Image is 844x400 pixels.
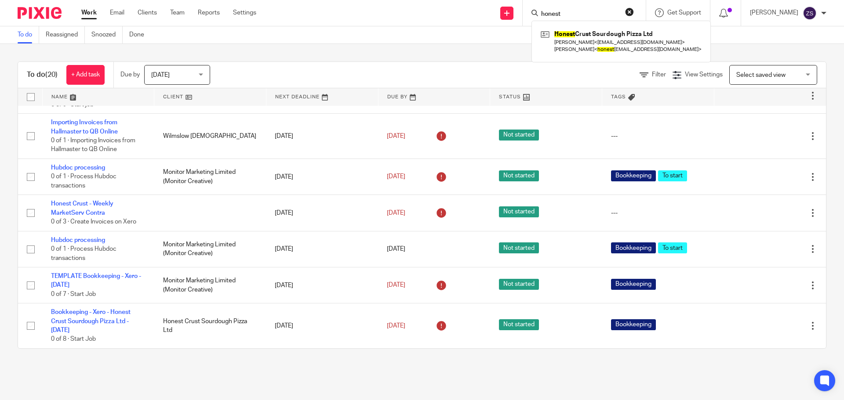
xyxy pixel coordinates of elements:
p: [PERSON_NAME] [750,8,798,17]
span: 0 of 1 · Process Hubdoc transactions [51,174,116,189]
span: [DATE] [387,210,405,216]
a: Team [170,8,185,17]
span: Filter [652,72,666,78]
a: Honest Crust - Weekly MarketServ Contra [51,201,113,216]
td: [DATE] [266,114,378,159]
span: To start [658,170,687,181]
span: Not started [499,242,539,253]
a: TEMPLATE Bookkeeping - Xero - [DATE] [51,273,141,288]
img: Pixie [18,7,62,19]
span: Select saved view [736,72,786,78]
span: 0 of 1 · Importing Invoices from Hallmaster to QB Online [51,137,135,153]
span: [DATE] [387,282,405,288]
span: [DATE] [387,174,405,180]
span: To start [658,242,687,253]
span: (20) [45,71,58,78]
td: [DATE] [266,303,378,348]
div: --- [611,209,706,217]
td: Monitor Marketing Limited (Monitor Creative) [154,267,266,303]
a: Hubdoc processing [51,165,105,171]
span: Bookkeeping [611,319,656,330]
h1: To do [27,70,58,79]
td: Monitor Marketing Limited (Monitor Creative) [154,231,266,267]
span: 0 of 3 · Create Invoices on Xero [51,219,136,225]
a: Settings [233,8,256,17]
a: Hubdoc processing [51,237,105,243]
img: svg%3E [803,6,817,20]
span: Get Support [667,10,701,16]
span: 0 of 8 · Start Job [51,336,96,342]
a: To do [18,26,39,43]
a: Work [81,8,97,17]
button: Clear [625,7,634,16]
td: [DATE] [266,195,378,231]
a: Snoozed [91,26,123,43]
a: Importing Invoices from Hallmaster to QB Online [51,119,118,134]
a: Clients [138,8,157,17]
span: [DATE] [387,246,405,252]
span: Bookkeeping [611,279,656,290]
a: Reassigned [46,26,85,43]
span: 0 of 7 · Start Job [51,291,96,297]
a: Email [110,8,124,17]
td: [DATE] [266,159,378,195]
a: Reports [198,8,220,17]
span: 0 of 9 · Start job [51,101,94,108]
span: Bookkeeping [611,242,656,253]
td: Honest Crust Sourdough Pizza Ltd [154,303,266,348]
span: View Settings [685,72,723,78]
td: [DATE] [266,267,378,303]
a: Done [129,26,151,43]
a: + Add task [66,65,105,85]
span: Tags [611,94,626,99]
span: Not started [499,206,539,217]
span: Bookkeeping [611,170,656,181]
span: Not started [499,170,539,181]
td: Wilmslow [DEMOGRAPHIC_DATA] [154,114,266,159]
span: [DATE] [387,133,405,139]
td: [DATE] [266,231,378,267]
span: Not started [499,319,539,330]
span: 0 of 1 · Process Hubdoc transactions [51,246,116,261]
p: Due by [120,70,140,79]
span: Not started [499,130,539,141]
a: Bookkeeping - Xero - Honest Crust Sourdough Pizza Ltd - [DATE] [51,309,131,333]
input: Search [540,11,619,18]
span: [DATE] [151,72,170,78]
td: Monitor Marketing Limited (Monitor Creative) [154,159,266,195]
span: Not started [499,279,539,290]
div: --- [611,132,706,141]
span: [DATE] [387,323,405,329]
